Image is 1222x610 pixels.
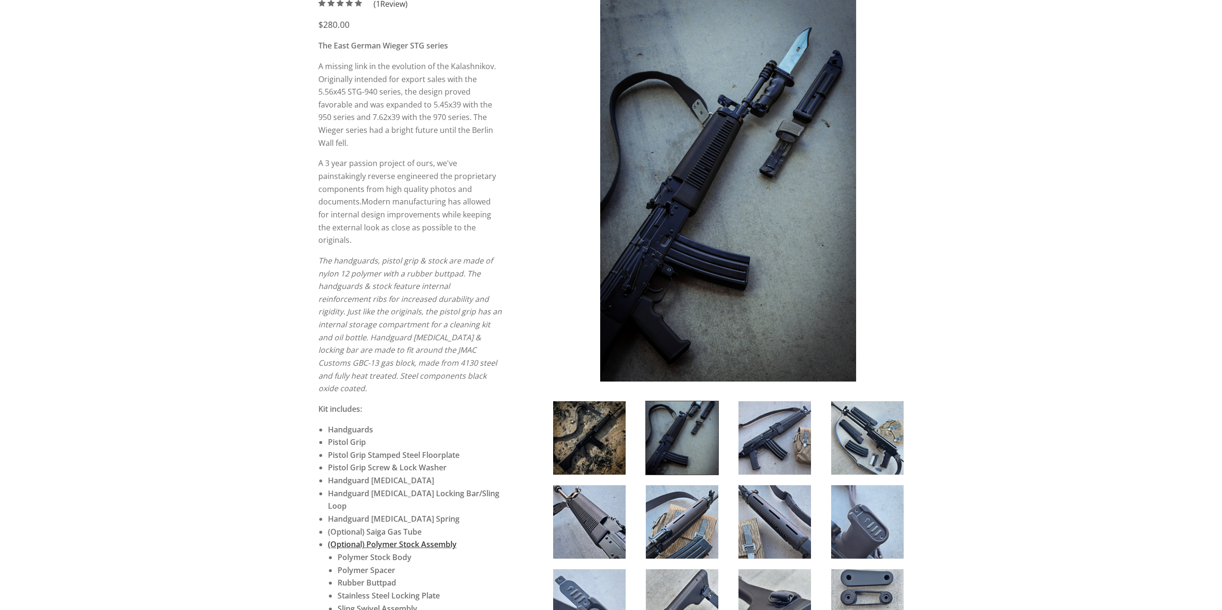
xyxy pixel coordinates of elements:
[328,514,460,524] strong: Handguard [MEDICAL_DATA] Spring
[338,577,396,588] strong: Rubber Buttpad
[318,404,362,414] strong: Kit includes:
[318,255,502,394] em: The handguards, pistol grip & stock are made of nylon 12 polymer with a rubber buttpad. The handg...
[738,401,811,475] img: Wieger STG-940 Reproduction Furniture Kit
[328,424,373,435] strong: Handguards
[553,485,626,559] img: Wieger STG-940 Reproduction Furniture Kit
[328,462,447,473] strong: Pistol Grip Screw & Lock Washer
[646,485,718,559] img: Wieger STG-940 Reproduction Furniture Kit
[328,437,366,447] strong: Pistol Grip
[338,590,440,601] strong: Stainless Steel Locking Plate
[328,526,422,537] strong: (Optional) Saiga Gas Tube
[831,401,904,475] img: Wieger STG-940 Reproduction Furniture Kit
[318,19,350,30] span: $280.00
[646,401,718,475] img: Wieger STG-940 Reproduction Furniture Kit
[328,450,460,460] strong: Pistol Grip Stamped Steel Floorplate
[318,196,491,245] span: Modern manufacturing has allowed for internal design improvements while keeping the external look...
[318,40,448,51] strong: The East German Wieger STG series
[738,485,811,559] img: Wieger STG-940 Reproduction Furniture Kit
[318,157,502,246] p: A 3 year passion project of ours, we've painstakingly reverse engineered the proprietary componen...
[338,565,395,575] strong: Polymer Spacer
[338,552,411,562] strong: Polymer Stock Body
[328,539,457,550] a: (Optional) Polymer Stock Assembly
[328,475,434,486] strong: Handguard [MEDICAL_DATA]
[318,60,502,149] p: A missing link in the evolution of the Kalashnikov. Originally intended for export sales with the...
[328,488,499,512] strong: Handguard [MEDICAL_DATA] Locking Bar/Sling Loop
[831,485,904,559] img: Wieger STG-940 Reproduction Furniture Kit
[553,401,626,475] img: Wieger STG-940 Reproduction Furniture Kit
